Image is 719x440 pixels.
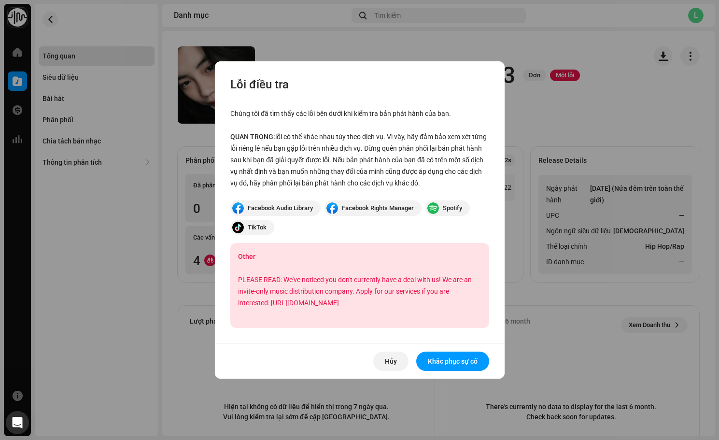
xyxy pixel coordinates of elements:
[248,224,267,231] div: TikTok
[428,352,478,371] span: Khắc phục sự cố
[416,352,489,371] button: Khắc phục sự cố
[385,352,397,371] span: Hủy
[6,411,29,434] div: Open Intercom Messenger
[373,352,409,371] button: Hủy
[342,204,414,212] div: Facebook Rights Manager
[238,253,255,260] b: Other
[230,131,489,189] div: lỗi có thể khác nhau tùy theo dịch vụ. Vì vậy, hãy đảm bảo xem xét từng lỗi riêng lẻ nếu bạn gặp ...
[238,274,481,309] div: PLEASE READ: We've noticed you don't currently have a deal with us! We are an invite-only music d...
[230,108,489,119] div: Chúng tôi đã tìm thấy các lỗi bên dưới khi kiểm tra bản phát hành của bạn.
[230,77,289,92] span: Lỗi điều tra
[230,133,275,141] strong: QUAN TRỌNG:
[248,204,313,212] div: Facebook Audio Library
[443,204,462,212] div: Spotify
